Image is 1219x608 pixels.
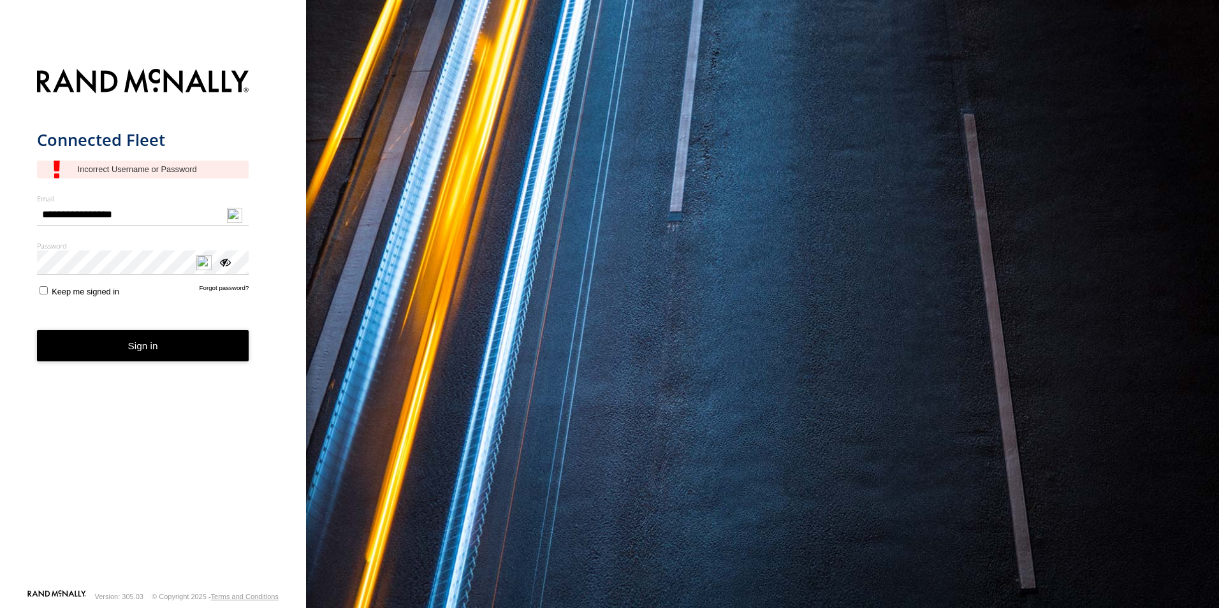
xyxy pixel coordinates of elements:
[196,255,212,270] img: npw-badge-icon-locked.svg
[152,593,279,600] div: © Copyright 2025 -
[37,241,249,250] label: Password
[37,330,249,361] button: Sign in
[95,593,143,600] div: Version: 305.03
[200,284,249,296] a: Forgot password?
[40,286,48,294] input: Keep me signed in
[52,287,119,296] span: Keep me signed in
[227,208,242,223] img: npw-badge-icon-locked.svg
[211,593,279,600] a: Terms and Conditions
[27,590,86,603] a: Visit our Website
[37,129,249,150] h1: Connected Fleet
[37,61,270,589] form: main
[218,255,231,268] div: ViewPassword
[37,66,249,99] img: Rand McNally
[37,194,249,203] label: Email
